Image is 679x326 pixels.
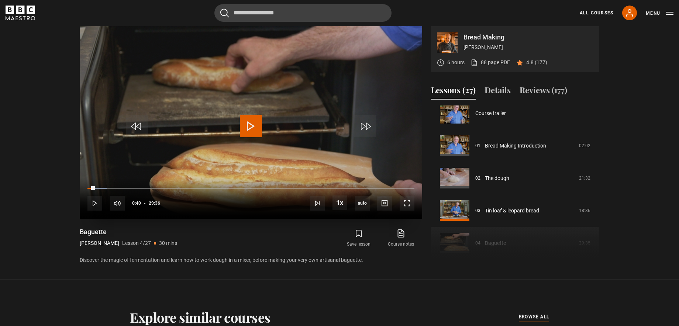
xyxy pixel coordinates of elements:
[431,84,476,100] button: Lessons (27)
[6,6,35,20] svg: BBC Maestro
[122,239,151,247] p: Lesson 4/27
[87,188,414,189] div: Progress Bar
[471,59,510,66] a: 88 page PDF
[130,309,270,325] h2: Explore similar courses
[400,196,414,211] button: Fullscreen
[110,196,125,211] button: Mute
[80,256,422,264] p: Discover the magic of fermentation and learn how to work dough in a mixer, before making your ver...
[485,142,546,150] a: Bread Making Introduction
[377,196,392,211] button: Captions
[520,84,567,100] button: Reviews (177)
[80,228,177,236] h1: Baguette
[646,10,673,17] button: Toggle navigation
[485,84,511,100] button: Details
[355,196,370,211] span: auto
[338,228,380,249] button: Save lesson
[87,196,102,211] button: Play
[80,239,119,247] p: [PERSON_NAME]
[447,59,465,66] p: 6 hours
[475,110,506,117] a: Course trailer
[463,44,593,51] p: [PERSON_NAME]
[526,59,547,66] p: 4.8 (177)
[580,10,613,16] a: All Courses
[149,197,160,210] span: 29:36
[159,239,177,247] p: 30 mins
[355,196,370,211] div: Current quality: 720p
[144,201,146,206] span: -
[332,195,347,210] button: Playback Rate
[485,207,539,215] a: Tin loaf & leopard bread
[80,26,422,219] video-js: Video Player
[519,313,549,321] a: browse all
[220,8,229,18] button: Submit the search query
[310,196,325,211] button: Next Lesson
[132,197,141,210] span: 0:40
[463,34,593,41] p: Bread Making
[485,174,509,182] a: The dough
[380,228,422,249] a: Course notes
[214,4,392,22] input: Search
